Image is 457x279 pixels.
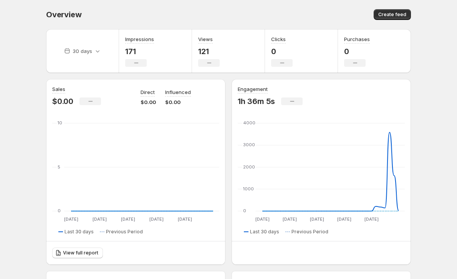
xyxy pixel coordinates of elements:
span: Create feed [378,12,406,18]
text: 3000 [243,142,255,147]
button: Create feed [374,9,411,20]
p: $0.00 [141,98,156,106]
text: 0 [243,208,246,213]
p: $0.00 [165,98,191,106]
h3: Clicks [271,35,286,43]
span: Last 30 days [65,229,94,235]
text: [DATE] [337,216,351,222]
h3: Views [198,35,213,43]
span: Last 30 days [250,229,279,235]
text: 2000 [243,164,255,170]
text: [DATE] [178,216,192,222]
text: 5 [58,164,60,170]
text: [DATE] [364,216,379,222]
text: [DATE] [149,216,164,222]
text: 0 [58,208,61,213]
span: Overview [46,10,81,19]
text: [DATE] [310,216,324,222]
p: Direct [141,88,155,96]
p: 1h 36m 5s [238,97,275,106]
h3: Sales [52,85,65,93]
a: View full report [52,248,103,258]
p: $0.00 [52,97,73,106]
h3: Engagement [238,85,268,93]
text: [DATE] [283,216,297,222]
p: 121 [198,47,220,56]
p: Influenced [165,88,191,96]
p: 0 [344,47,370,56]
p: 30 days [73,47,92,55]
text: [DATE] [255,216,270,222]
span: Previous Period [106,229,143,235]
h3: Purchases [344,35,370,43]
span: Previous Period [291,229,328,235]
h3: Impressions [125,35,154,43]
text: 1000 [243,186,254,192]
text: [DATE] [64,216,78,222]
text: [DATE] [121,216,135,222]
p: 171 [125,47,154,56]
span: View full report [63,250,98,256]
text: [DATE] [93,216,107,222]
text: 10 [58,120,62,125]
text: 4000 [243,120,255,125]
p: 0 [271,47,293,56]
